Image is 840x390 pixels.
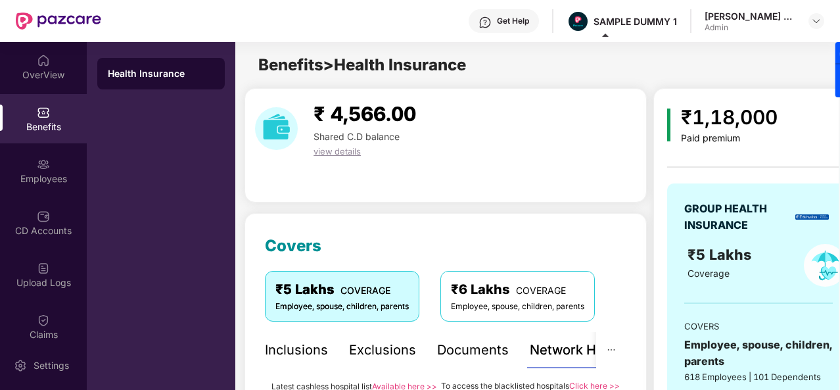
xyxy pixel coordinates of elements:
span: COVERAGE [516,285,566,296]
span: ellipsis [607,345,616,354]
div: Documents [437,340,509,360]
img: New Pazcare Logo [16,12,101,30]
div: Settings [30,359,73,372]
img: svg+xml;base64,PHN2ZyBpZD0iSG9tZSIgeG1sbnM9Imh0dHA6Ly93d3cudzMub3JnLzIwMDAvc3ZnIiB3aWR0aD0iMjAiIG... [37,54,50,67]
span: ₹5 Lakhs [688,246,755,263]
div: ₹1,18,000 [681,102,778,133]
div: Admin [705,22,797,33]
span: Benefits > Health Insurance [258,55,466,74]
div: Paid premium [681,133,778,144]
div: Employee, spouse, children, parents [684,337,833,370]
div: SAMPLE DUMMY 1 [594,15,677,28]
div: ₹6 Lakhs [451,280,584,300]
img: Pazcare_Alternative_logo-01-01.png [569,12,588,31]
div: Employee, spouse, children, parents [451,301,584,313]
img: svg+xml;base64,PHN2ZyBpZD0iU2V0dGluZy0yMHgyMCIgeG1sbnM9Imh0dHA6Ly93d3cudzMub3JnLzIwMDAvc3ZnIiB3aW... [14,359,27,372]
img: svg+xml;base64,PHN2ZyBpZD0iRHJvcGRvd24tMzJ4MzIiIHhtbG5zPSJodHRwOi8vd3d3LnczLm9yZy8yMDAwL3N2ZyIgd2... [811,16,822,26]
img: svg+xml;base64,PHN2ZyBpZD0iVXBsb2FkX0xvZ3MiIGRhdGEtbmFtZT0iVXBsb2FkIExvZ3MiIHhtbG5zPSJodHRwOi8vd3... [37,262,50,275]
div: Employee, spouse, children, parents [275,301,409,313]
span: COVERAGE [340,285,390,296]
div: Exclusions [349,340,416,360]
div: Inclusions [265,340,328,360]
img: svg+xml;base64,PHN2ZyBpZD0iSGVscC0zMngzMiIgeG1sbnM9Imh0dHA6Ly93d3cudzMub3JnLzIwMDAvc3ZnIiB3aWR0aD... [478,16,492,29]
span: Coverage [688,268,730,279]
img: svg+xml;base64,PHN2ZyBpZD0iQmVuZWZpdHMiIHhtbG5zPSJodHRwOi8vd3d3LnczLm9yZy8yMDAwL3N2ZyIgd2lkdGg9Ij... [37,106,50,119]
img: download [255,107,298,150]
img: insurerLogo [795,214,829,220]
span: view details [314,146,361,157]
div: [PERSON_NAME] K S [705,10,797,22]
img: svg+xml;base64,PHN2ZyBpZD0iRW1wbG95ZWVzIiB4bWxucz0iaHR0cDovL3d3dy53My5vcmcvMjAwMC9zdmciIHdpZHRoPS... [37,158,50,171]
div: GROUP HEALTH INSURANCE [684,201,791,233]
img: svg+xml;base64,PHN2ZyBpZD0iQ0RfQWNjb3VudHMiIGRhdGEtbmFtZT0iQ0QgQWNjb3VudHMiIHhtbG5zPSJodHRwOi8vd3... [37,210,50,223]
div: Network Hospitals [530,340,645,360]
img: svg+xml;base64,PHN2ZyBpZD0iQ2xhaW0iIHhtbG5zPSJodHRwOi8vd3d3LnczLm9yZy8yMDAwL3N2ZyIgd2lkdGg9IjIwIi... [37,314,50,327]
div: Health Insurance [108,67,214,80]
div: COVERS [684,320,833,333]
span: ₹ 4,566.00 [314,102,416,126]
span: Covers [265,236,321,255]
img: icon [667,109,670,141]
button: ellipsis [596,332,626,368]
div: ₹5 Lakhs [275,280,409,300]
span: Shared C.D balance [314,131,400,142]
div: 618 Employees | 101 Dependents [684,370,833,383]
div: Get Help [497,16,529,26]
